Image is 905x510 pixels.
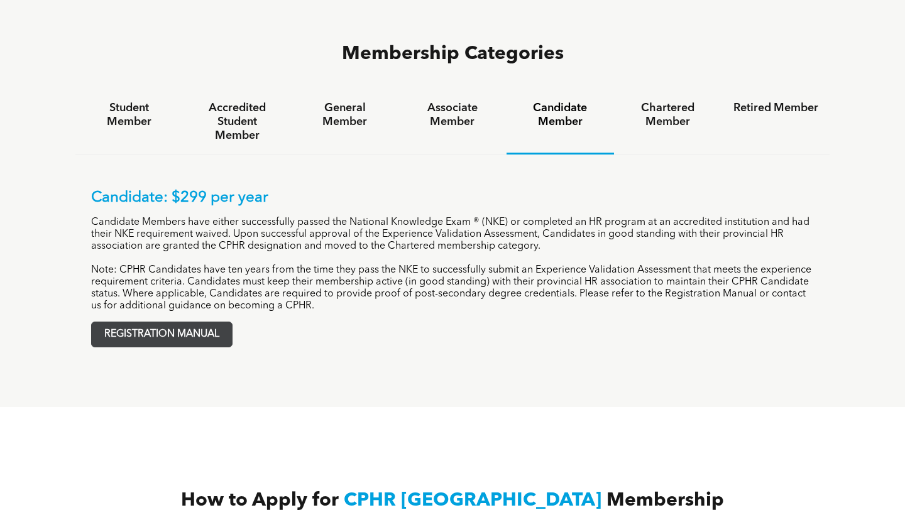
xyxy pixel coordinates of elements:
[302,101,387,129] h4: General Member
[91,322,233,347] a: REGISTRATION MANUAL
[87,101,172,129] h4: Student Member
[342,45,564,63] span: Membership Categories
[733,101,818,115] h4: Retired Member
[606,491,724,510] span: Membership
[410,101,495,129] h4: Associate Member
[518,101,603,129] h4: Candidate Member
[91,264,814,312] p: Note: CPHR Candidates have ten years from the time they pass the NKE to successfully submit an Ex...
[194,101,279,143] h4: Accredited Student Member
[91,217,814,252] p: Candidate Members have either successfully passed the National Knowledge Exam ® (NKE) or complete...
[625,101,710,129] h4: Chartered Member
[181,491,339,510] span: How to Apply for
[91,189,814,207] p: Candidate: $299 per year
[344,491,601,510] span: CPHR [GEOGRAPHIC_DATA]
[92,322,232,347] span: REGISTRATION MANUAL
